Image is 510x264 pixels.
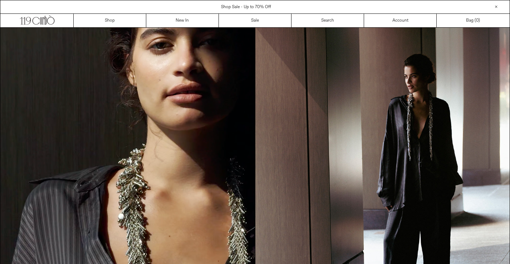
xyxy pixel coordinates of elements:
span: 0 [476,18,478,23]
a: Search [291,14,364,27]
span: ) [476,17,480,24]
a: Account [364,14,437,27]
a: Sale [219,14,291,27]
a: Shop Sale - Up to 70% Off [221,4,271,10]
a: Bag () [437,14,509,27]
a: New In [146,14,219,27]
a: Shop [74,14,146,27]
